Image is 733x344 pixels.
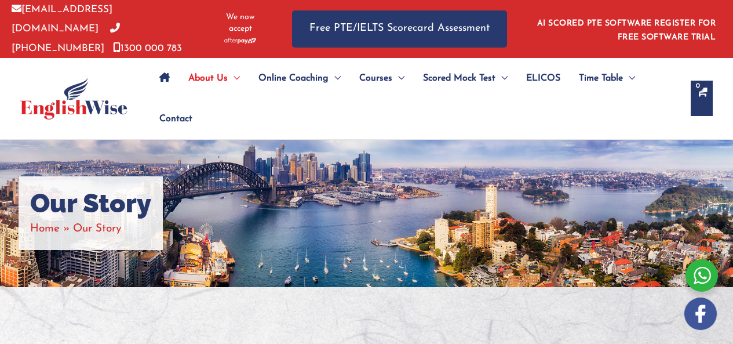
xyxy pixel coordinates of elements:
span: Scored Mock Test [423,58,495,99]
a: Contact [150,99,192,139]
a: Home [30,223,60,234]
img: Afterpay-Logo [224,38,256,44]
span: ELICOS [526,58,560,99]
img: white-facebook.png [684,298,717,330]
h1: Our Story [30,188,151,219]
span: Contact [159,99,192,139]
span: Menu Toggle [228,58,240,99]
a: CoursesMenu Toggle [350,58,414,99]
span: Menu Toggle [329,58,341,99]
a: ELICOS [517,58,570,99]
a: About UsMenu Toggle [179,58,249,99]
span: Online Coaching [258,58,329,99]
a: AI SCORED PTE SOFTWARE REGISTER FOR FREE SOFTWARE TRIAL [537,19,716,42]
a: View Shopping Cart, empty [691,81,713,116]
span: Menu Toggle [495,58,508,99]
span: Menu Toggle [623,58,635,99]
a: Time TableMenu Toggle [570,58,644,99]
a: Free PTE/IELTS Scorecard Assessment [292,10,507,47]
a: 1300 000 783 [113,44,182,53]
span: Time Table [579,58,623,99]
nav: Breadcrumbs [30,219,151,238]
a: Online CoachingMenu Toggle [249,58,350,99]
span: Our Story [73,223,121,234]
a: Scored Mock TestMenu Toggle [414,58,517,99]
span: Courses [359,58,392,99]
span: Menu Toggle [392,58,404,99]
nav: Site Navigation: Main Menu [150,58,679,139]
a: [EMAIL_ADDRESS][DOMAIN_NAME] [12,5,112,34]
img: cropped-ew-logo [20,78,127,120]
aside: Header Widget 1 [530,10,721,48]
span: About Us [188,58,228,99]
span: We now accept [217,12,263,35]
a: [PHONE_NUMBER] [12,24,120,53]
